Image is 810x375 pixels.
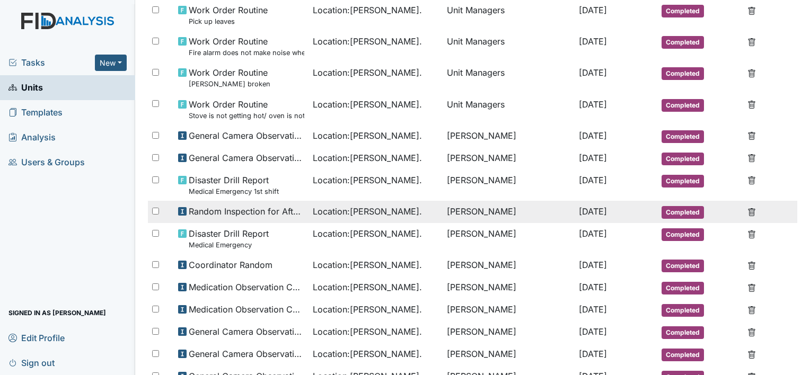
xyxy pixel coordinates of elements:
span: Completed [662,175,704,187]
span: Work Order Routine Pick up leaves [189,4,268,26]
span: Location : [PERSON_NAME]. [313,4,422,16]
span: [DATE] [579,130,607,141]
span: Location : [PERSON_NAME]. [313,66,422,79]
span: [DATE] [579,206,607,217]
a: Delete [747,258,756,271]
span: Disaster Drill Report Medical Emergency 1st shift [189,174,279,197]
span: Analysis [8,129,56,146]
td: [PERSON_NAME] [443,169,575,201]
span: Completed [662,5,704,17]
span: Completed [662,326,704,339]
small: Medical Emergency [189,240,269,250]
a: Delete [747,347,756,360]
span: [DATE] [579,175,607,185]
span: Completed [662,153,704,165]
span: Medication Observation Checklist [189,303,304,316]
span: General Camera Observation [189,151,304,164]
span: General Camera Observation [189,325,304,338]
a: Delete [747,325,756,338]
span: Work Order Routine GW dresser broken [189,66,270,89]
span: Completed [662,36,704,49]
td: [PERSON_NAME] [443,147,575,169]
span: [DATE] [579,326,607,337]
span: Location : [PERSON_NAME]. [313,129,422,142]
a: Delete [747,303,756,316]
span: Units [8,79,43,96]
a: Delete [747,205,756,218]
a: Delete [747,4,756,16]
small: Medical Emergency 1st shift [189,186,279,197]
span: Completed [662,282,704,294]
span: Work Order Routine Stove is not getting hot/ oven is not working [189,98,304,121]
span: Completed [662,99,704,112]
span: General Camera Observation [189,129,304,142]
span: [DATE] [579,282,607,292]
span: Coordinator Random [189,258,272,271]
td: Unit Managers [443,94,575,125]
span: [DATE] [579,36,607,47]
td: [PERSON_NAME] [443,125,575,147]
td: Unit Managers [443,31,575,62]
td: [PERSON_NAME] [443,343,575,365]
a: Delete [747,227,756,240]
td: [PERSON_NAME] [443,276,575,299]
span: Location : [PERSON_NAME]. [313,98,422,111]
td: [PERSON_NAME] [443,254,575,276]
small: Stove is not getting hot/ oven is not working [189,111,304,121]
small: [PERSON_NAME] broken [189,79,270,89]
a: Delete [747,151,756,164]
span: Completed [662,228,704,241]
span: Location : [PERSON_NAME]. [313,325,422,338]
span: Random Inspection for Afternoon [189,205,304,218]
span: Completed [662,304,704,317]
span: Disaster Drill Report Medical Emergency [189,227,269,250]
span: Completed [662,67,704,80]
span: Completed [662,130,704,143]
td: [PERSON_NAME] [443,299,575,321]
span: Completed [662,206,704,219]
td: [PERSON_NAME] [443,223,575,254]
span: Users & Groups [8,154,85,171]
span: Location : [PERSON_NAME]. [313,35,422,48]
span: Location : [PERSON_NAME]. [313,151,422,164]
span: Location : [PERSON_NAME]. [313,174,422,186]
a: Delete [747,174,756,186]
span: [DATE] [579,228,607,239]
span: Location : [PERSON_NAME]. [313,303,422,316]
span: Completed [662,349,704,361]
span: Signed in as [PERSON_NAME] [8,305,106,321]
td: [PERSON_NAME] [443,201,575,223]
span: [DATE] [579,99,607,110]
a: Tasks [8,56,95,69]
span: Templates [8,104,63,121]
span: [DATE] [579,5,607,15]
a: Delete [747,129,756,142]
span: Location : [PERSON_NAME]. [313,205,422,218]
a: Delete [747,35,756,48]
span: [DATE] [579,349,607,359]
span: Work Order Routine Fire alarm does not make noise when activated [189,35,304,58]
span: [DATE] [579,153,607,163]
span: Location : [PERSON_NAME]. [313,258,422,271]
a: Delete [747,281,756,293]
small: Fire alarm does not make noise when activated [189,48,304,58]
span: Location : [PERSON_NAME]. [313,281,422,293]
a: Delete [747,66,756,79]
button: New [95,55,127,71]
span: Location : [PERSON_NAME]. [313,347,422,360]
span: Completed [662,260,704,272]
span: [DATE] [579,67,607,78]
span: Location : [PERSON_NAME]. [313,227,422,240]
span: Sign out [8,354,55,371]
td: Unit Managers [443,62,575,93]
span: Medication Observation Checklist [189,281,304,293]
a: Delete [747,98,756,111]
span: Edit Profile [8,329,65,346]
span: General Camera Observation [189,347,304,360]
small: Pick up leaves [189,16,268,26]
span: [DATE] [579,304,607,315]
td: [PERSON_NAME] [443,321,575,343]
span: [DATE] [579,260,607,270]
